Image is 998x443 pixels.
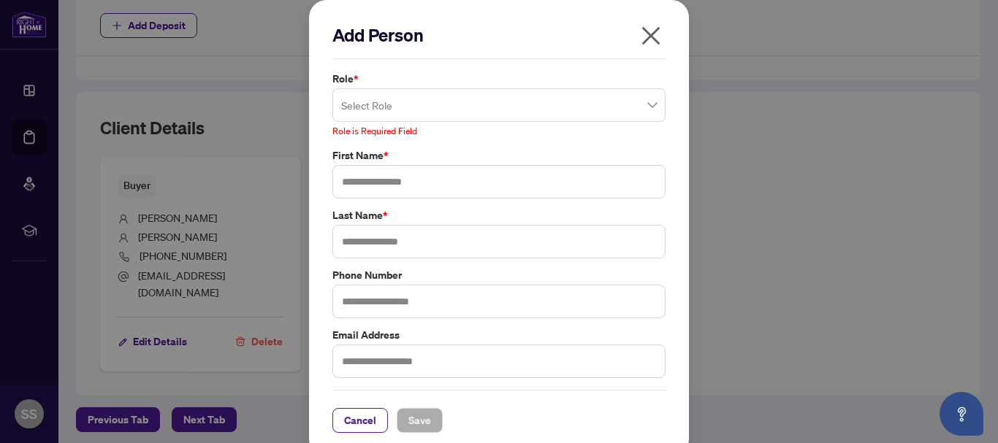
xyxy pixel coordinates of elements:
label: Phone Number [332,267,666,283]
button: Cancel [332,408,388,433]
label: Role [332,71,666,87]
h2: Add Person [332,23,666,47]
label: First Name [332,147,666,163]
button: Save [397,408,443,433]
span: Role is Required Field [332,126,417,136]
span: Cancel [344,409,376,432]
button: Open asap [940,392,983,436]
label: Email Address [332,327,666,343]
label: Last Name [332,207,666,223]
span: close [639,24,663,47]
